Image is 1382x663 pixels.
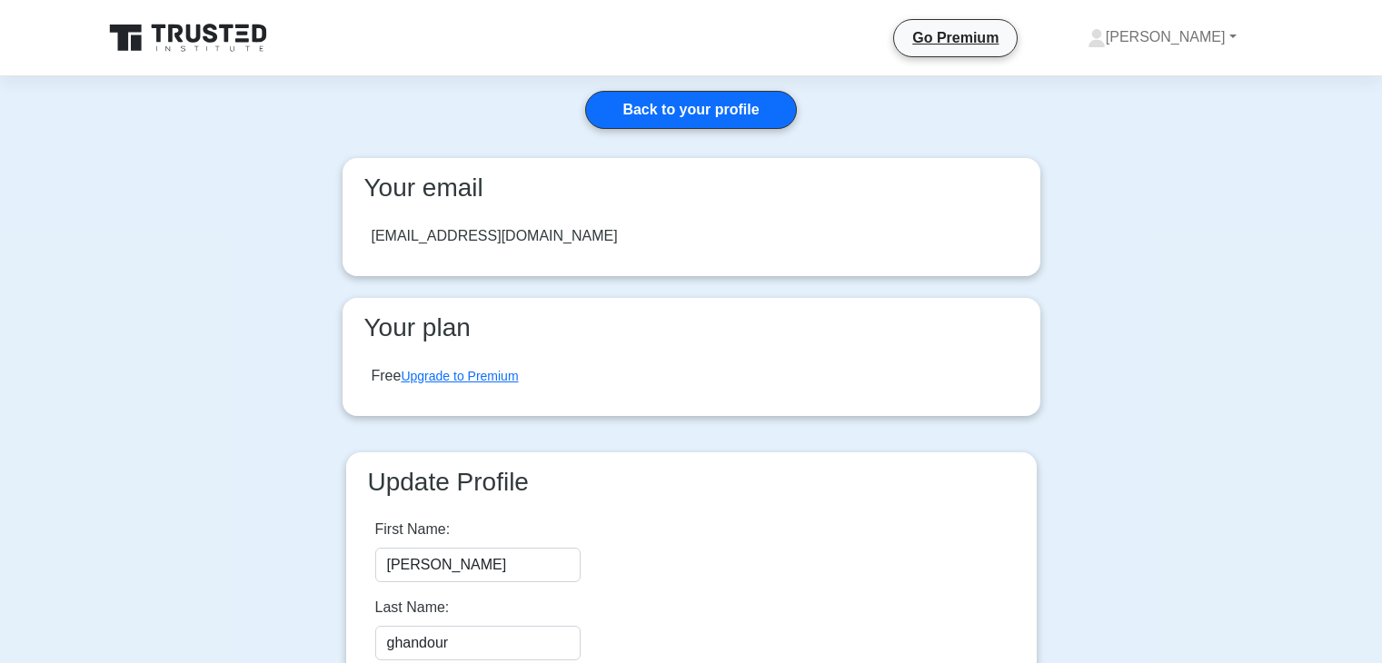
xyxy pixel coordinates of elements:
[357,173,1026,203] h3: Your email
[372,365,519,387] div: Free
[585,91,796,129] a: Back to your profile
[1044,19,1280,55] a: [PERSON_NAME]
[375,519,451,540] label: First Name:
[375,597,450,618] label: Last Name:
[372,225,618,247] div: [EMAIL_ADDRESS][DOMAIN_NAME]
[357,312,1026,343] h3: Your plan
[361,467,1022,498] h3: Update Profile
[901,26,1009,49] a: Go Premium
[401,369,518,383] a: Upgrade to Premium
